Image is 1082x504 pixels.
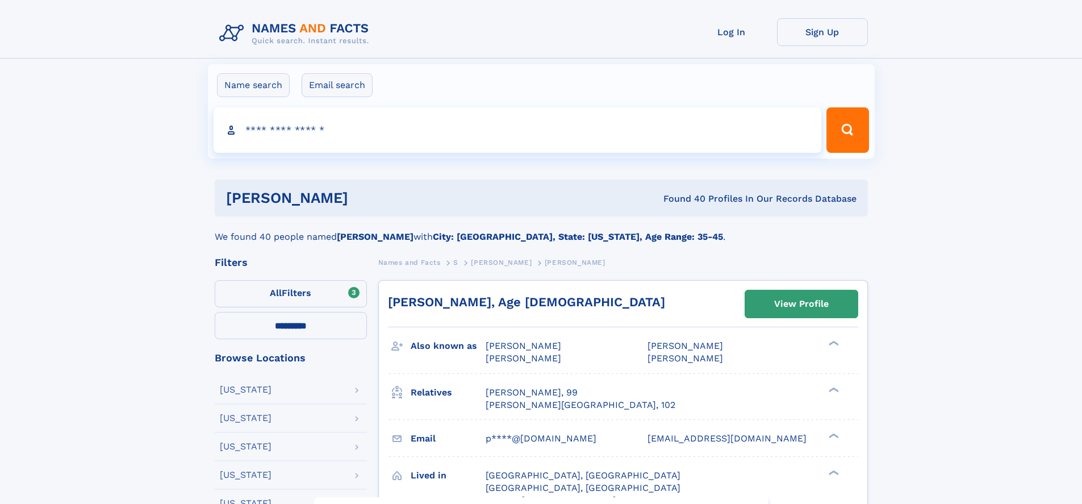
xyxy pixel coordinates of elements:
div: ❯ [826,386,839,393]
span: [PERSON_NAME] [647,353,723,364]
h3: Email [411,429,486,448]
label: Name search [217,73,290,97]
div: [US_STATE] [220,470,271,480]
b: [PERSON_NAME] [337,231,413,242]
span: All [270,288,282,298]
span: [GEOGRAPHIC_DATA], [GEOGRAPHIC_DATA] [486,470,680,481]
a: Sign Up [777,18,868,46]
span: [EMAIL_ADDRESS][DOMAIN_NAME] [647,433,807,444]
a: [PERSON_NAME][GEOGRAPHIC_DATA], 102 [486,399,675,411]
span: [PERSON_NAME] [545,259,605,266]
a: Log In [686,18,777,46]
label: Email search [302,73,373,97]
a: S [453,255,458,269]
b: City: [GEOGRAPHIC_DATA], State: [US_STATE], Age Range: 35-45 [433,231,723,242]
input: search input [214,107,822,153]
a: [PERSON_NAME], Age [DEMOGRAPHIC_DATA] [388,295,665,309]
label: Filters [215,280,367,307]
h3: Lived in [411,466,486,485]
a: View Profile [745,290,858,318]
a: [PERSON_NAME], 99 [486,386,578,399]
div: [US_STATE] [220,414,271,423]
div: We found 40 people named with . [215,216,868,244]
span: [PERSON_NAME] [471,259,532,266]
span: S [453,259,458,266]
div: View Profile [774,291,829,317]
div: ❯ [826,432,839,439]
h3: Also known as [411,336,486,356]
span: [PERSON_NAME] [647,340,723,351]
div: Filters [215,257,367,268]
div: [US_STATE] [220,385,271,394]
div: ❯ [826,469,839,476]
h3: Relatives [411,383,486,402]
span: [PERSON_NAME] [486,340,561,351]
button: Search Button [826,107,868,153]
img: Logo Names and Facts [215,18,378,49]
div: Browse Locations [215,353,367,363]
div: Found 40 Profiles In Our Records Database [506,193,857,205]
h1: [PERSON_NAME] [226,191,506,205]
a: [PERSON_NAME] [471,255,532,269]
a: Names and Facts [378,255,441,269]
div: [US_STATE] [220,442,271,451]
span: [GEOGRAPHIC_DATA], [GEOGRAPHIC_DATA] [486,482,680,493]
div: ❯ [826,340,839,347]
span: [PERSON_NAME] [486,353,561,364]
